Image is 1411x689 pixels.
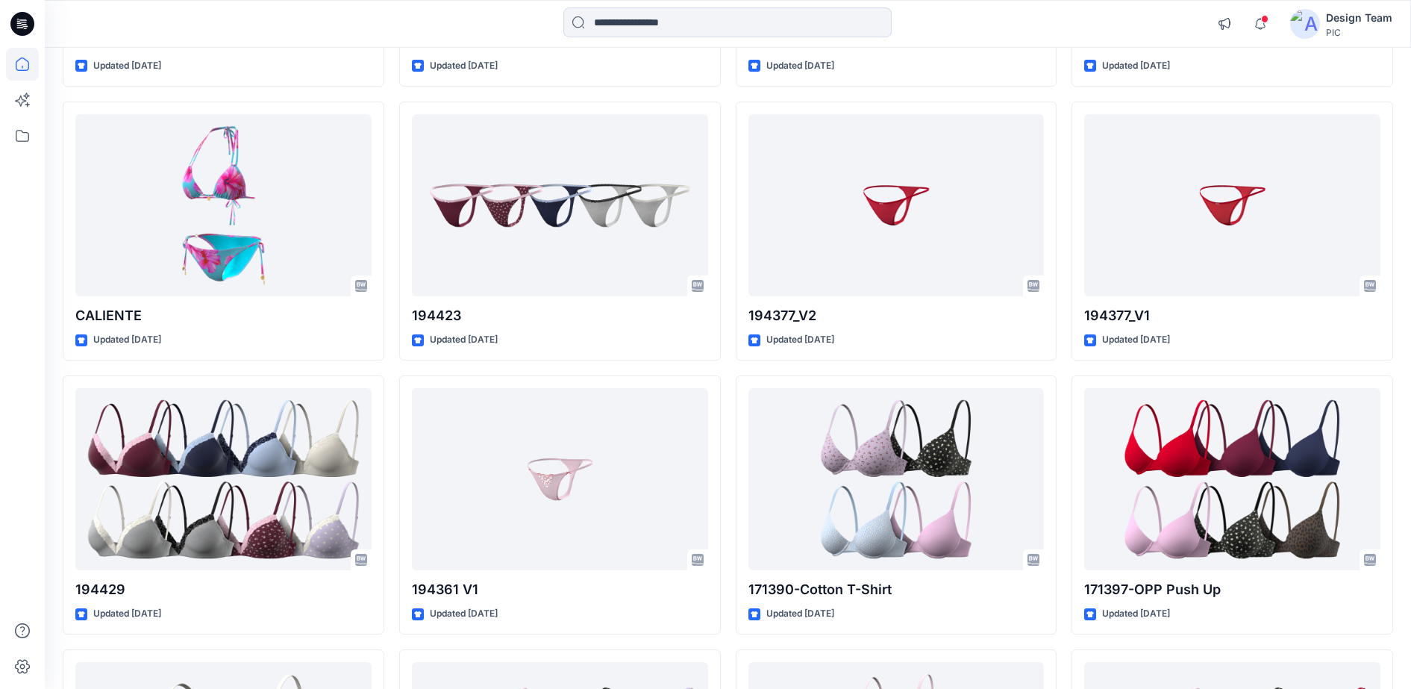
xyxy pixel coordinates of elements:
[766,58,834,74] p: Updated [DATE]
[748,114,1045,297] a: 194377_V2
[1084,305,1380,326] p: 194377_V1
[1084,388,1380,571] a: 171397-OPP Push Up
[430,58,498,74] p: Updated [DATE]
[75,114,372,297] a: CALIENTE
[748,305,1045,326] p: 194377_V2
[766,332,834,348] p: Updated [DATE]
[412,579,708,600] p: 194361 V1
[1084,114,1380,297] a: 194377_V1
[1102,606,1170,622] p: Updated [DATE]
[75,305,372,326] p: CALIENTE
[1102,58,1170,74] p: Updated [DATE]
[412,114,708,297] a: 194423
[748,388,1045,571] a: 171390-Cotton T-Shirt
[93,332,161,348] p: Updated [DATE]
[1326,9,1392,27] div: Design Team
[748,579,1045,600] p: 171390-Cotton T-Shirt
[412,388,708,571] a: 194361 V1
[412,305,708,326] p: 194423
[430,332,498,348] p: Updated [DATE]
[430,606,498,622] p: Updated [DATE]
[75,579,372,600] p: 194429
[1102,332,1170,348] p: Updated [DATE]
[766,606,834,622] p: Updated [DATE]
[1326,27,1392,38] div: PIC
[1290,9,1320,39] img: avatar
[75,388,372,571] a: 194429
[1084,579,1380,600] p: 171397-OPP Push Up
[93,58,161,74] p: Updated [DATE]
[93,606,161,622] p: Updated [DATE]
